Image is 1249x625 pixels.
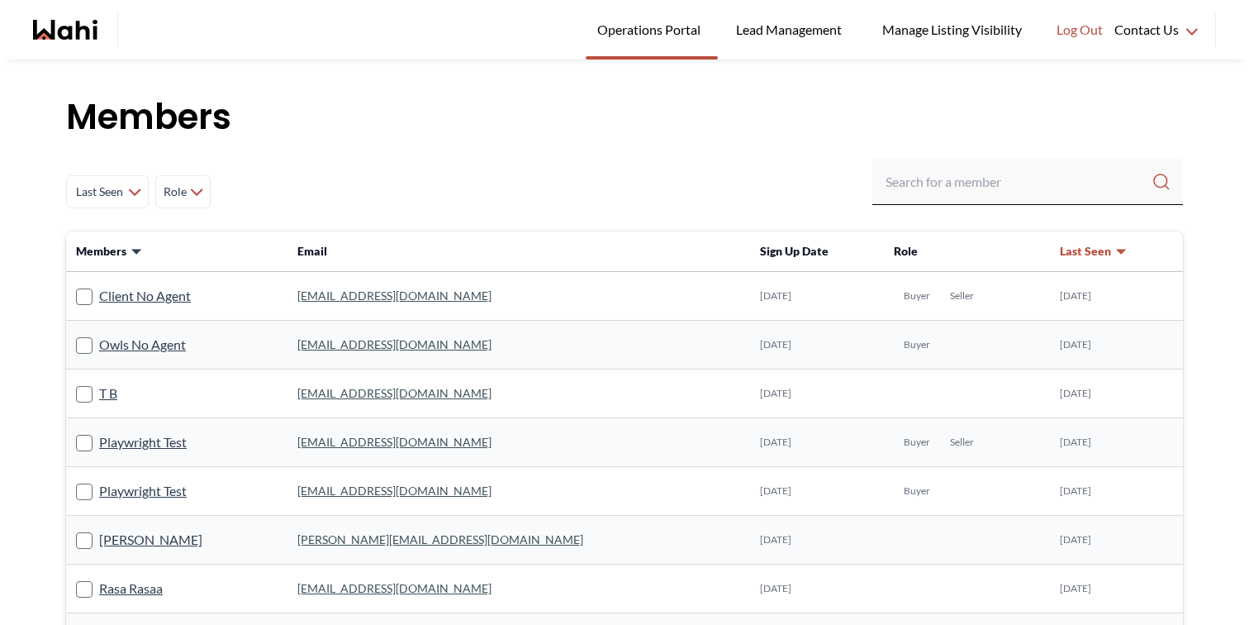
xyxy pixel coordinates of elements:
[1060,243,1128,260] button: Last Seen
[1050,516,1183,565] td: [DATE]
[750,467,884,516] td: [DATE]
[297,289,492,303] a: [EMAIL_ADDRESS][DOMAIN_NAME]
[950,289,974,303] span: Seller
[750,272,884,321] td: [DATE]
[297,532,583,546] a: [PERSON_NAME][EMAIL_ADDRESS][DOMAIN_NAME]
[950,436,974,449] span: Seller
[904,338,930,351] span: Buyer
[750,321,884,370] td: [DATE]
[99,529,202,551] a: [PERSON_NAME]
[1060,243,1111,260] span: Last Seen
[750,516,884,565] td: [DATE]
[297,337,492,351] a: [EMAIL_ADDRESS][DOMAIN_NAME]
[99,432,187,453] a: Playwright Test
[750,418,884,467] td: [DATE]
[99,480,187,502] a: Playwright Test
[297,581,492,595] a: [EMAIL_ADDRESS][DOMAIN_NAME]
[760,244,829,258] span: Sign Up Date
[99,285,191,307] a: Client No Agent
[99,578,163,599] a: Rasa Rasaa
[76,243,143,260] button: Members
[33,20,97,40] a: Wahi homepage
[877,19,1027,41] span: Manage Listing Visibility
[1050,370,1183,418] td: [DATE]
[904,289,930,303] span: Buyer
[894,244,918,258] span: Role
[886,167,1152,197] input: Search input
[297,484,492,498] a: [EMAIL_ADDRESS][DOMAIN_NAME]
[736,19,848,41] span: Lead Management
[74,177,125,207] span: Last Seen
[1050,418,1183,467] td: [DATE]
[904,484,930,498] span: Buyer
[99,334,186,355] a: Owls No Agent
[297,386,492,400] a: [EMAIL_ADDRESS][DOMAIN_NAME]
[1050,565,1183,613] td: [DATE]
[904,436,930,449] span: Buyer
[1050,272,1183,321] td: [DATE]
[1050,467,1183,516] td: [DATE]
[163,177,187,207] span: Role
[750,565,884,613] td: [DATE]
[66,93,1183,142] h1: Members
[750,370,884,418] td: [DATE]
[297,435,492,449] a: [EMAIL_ADDRESS][DOMAIN_NAME]
[597,19,706,41] span: Operations Portal
[99,383,117,404] a: T B
[1057,19,1103,41] span: Log Out
[297,244,327,258] span: Email
[1050,321,1183,370] td: [DATE]
[76,243,126,260] span: Members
